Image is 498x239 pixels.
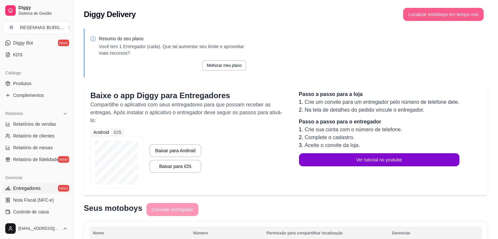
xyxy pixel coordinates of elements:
[84,203,142,213] p: Seus motoboys
[3,3,70,18] a: DiggySistema de Gestão
[3,38,70,48] a: Diggy Botnovo
[299,126,459,134] li: 1.
[99,35,246,42] p: Resumo do seu plano
[8,24,15,31] span: R
[13,185,41,192] span: Entregadores
[111,129,123,136] div: iOS
[149,160,201,173] button: Baixar para iOS
[13,121,56,127] span: Relatórios de vendas
[299,98,459,106] li: 1.
[403,8,484,21] button: Localizar motoboys em tempo real
[91,129,111,136] div: Android
[13,133,55,139] span: Relatório de clientes
[299,118,459,126] p: Passo a passo para o entregador
[3,131,70,141] a: Relatório de clientes
[304,127,402,132] span: Crie sua conta com o número de telefone.
[3,90,70,101] a: Complementos
[304,107,424,113] span: Na tela de detalhes do pedido vincule o entregador.
[13,156,59,163] span: Relatório de fidelidade
[20,24,64,31] div: RESENHAS BURG ...
[13,40,33,46] span: Diggy Bot
[18,5,68,11] span: Diggy
[3,221,70,236] button: [EMAIL_ADDRESS][DOMAIN_NAME]
[3,119,70,129] a: Relatórios de vendas
[299,90,459,98] p: Passo a passo para a loja
[304,99,459,105] span: Crie um convite para um entregador pelo número de telefone dele.
[13,80,31,87] span: Produtos
[13,209,49,215] span: Controle de caixa
[3,21,70,34] button: Select a team
[5,111,23,116] span: Relatórios
[202,60,246,71] button: Melhorar meu plano
[304,135,354,140] span: Complete o cadastro.
[299,153,459,166] button: Ver tutorial no youtube
[304,142,360,148] span: Aceite o convite da loja.
[18,226,60,231] span: [EMAIL_ADDRESS][DOMAIN_NAME]
[149,144,201,157] button: Baixar para Android
[90,101,286,124] p: Compartilhe o aplicativo com seus entregadores para que possam receber as entregas. Após instalar...
[13,92,44,99] span: Complementos
[13,51,23,58] span: KDS
[18,11,68,16] span: Sistema de Gestão
[299,106,459,114] li: 2.
[3,142,70,153] a: Relatório de mesas
[3,195,70,205] a: Nota Fiscal (NFC-e)
[3,207,70,217] a: Controle de caixa
[299,141,459,149] li: 3.
[3,173,70,183] div: Gerenciar
[3,49,70,60] a: KDS
[3,183,70,193] a: Entregadoresnovo
[84,9,136,20] h2: Diggy Delivery
[99,43,246,56] p: Você tem 1 Entregador (cada). Que tal aumentar seu limite e aproveitar mais recursos?
[299,134,459,141] li: 2.
[90,90,286,101] p: Baixe o app Diggy para Entregadores
[3,68,70,78] div: Catálogo
[3,78,70,89] a: Produtos
[13,197,54,203] span: Nota Fiscal (NFC-e)
[13,144,53,151] span: Relatório de mesas
[3,154,70,165] a: Relatório de fidelidadenovo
